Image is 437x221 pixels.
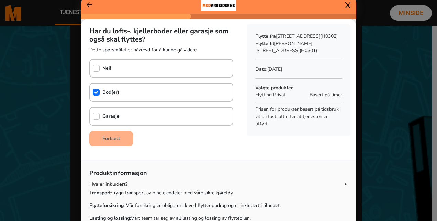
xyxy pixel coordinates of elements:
[255,66,267,72] b: Dato:
[89,168,348,181] p: Produktinformasjon
[89,202,348,209] p: : Vår forsikring er obligatorisk ved flytteoppdrag og er inkludert i tilbudet.
[89,202,124,209] strong: Flytteforsikring
[344,181,348,187] span: ▲
[89,27,233,44] h5: Har du lofts-, kjellerboder eller garasje som også skal flyttes?
[102,135,120,142] b: Fortsett
[255,33,276,39] b: Flytte fra
[89,181,344,188] p: Hva er inkludert?
[300,47,317,54] span: (H0301)
[255,84,293,91] b: Valgte produkter
[310,91,342,98] span: Basert på timer
[255,33,342,40] p: [STREET_ADDRESS]
[89,131,133,146] button: Fortsett
[89,189,112,196] strong: Transport:
[255,40,274,47] b: Flytte til
[255,66,342,73] p: [DATE]
[102,65,111,71] b: Nei!
[255,91,306,98] p: Flytting Privat
[102,113,120,119] b: Garasje
[89,189,348,196] p: Trygg transport av dine eiendeler med våre sikre kjøretøy.
[102,89,119,95] b: Bod(er)
[255,40,342,54] p: [PERSON_NAME][STREET_ADDRESS]
[255,106,342,127] p: Prisen for produkter basert på tidsbruk vil bli fastsatt etter at tjenesten er utført.
[89,46,233,54] p: Dette spørsmålet er påkrevd for å kunne gå videre
[320,33,338,39] span: (H0302)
